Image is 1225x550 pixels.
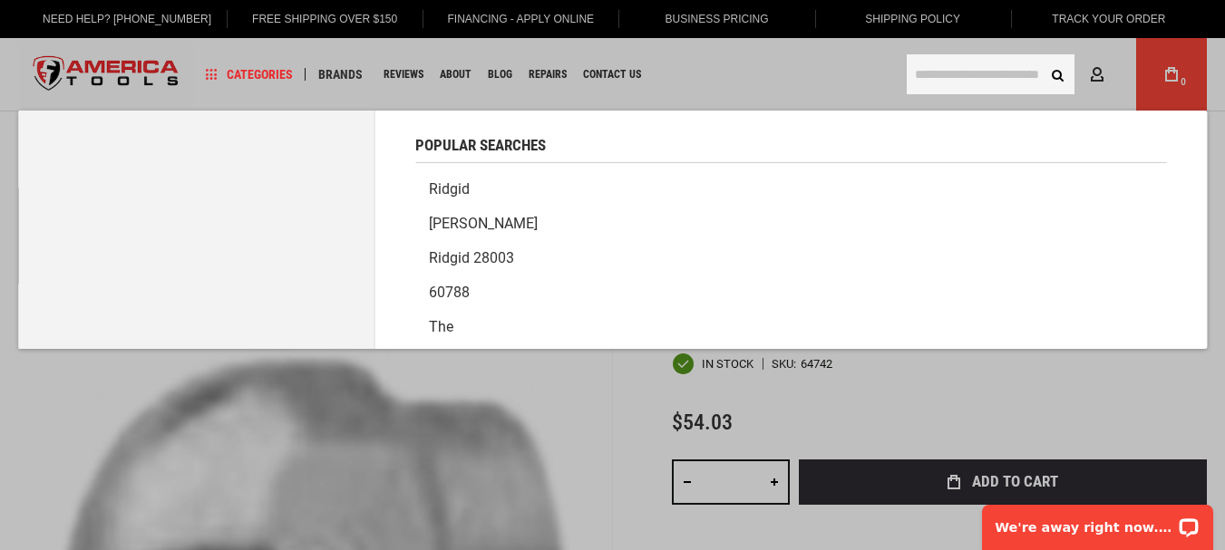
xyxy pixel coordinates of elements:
iframe: LiveChat chat widget [970,493,1225,550]
span: Categories [206,68,293,81]
a: [PERSON_NAME] [415,207,1166,241]
a: The [415,310,1166,344]
a: Ridgid 28003 [415,241,1166,275]
a: Ridgid [415,172,1166,207]
span: Brands [318,68,363,81]
a: 60788 [415,275,1166,310]
a: Categories [198,63,301,87]
span: Popular Searches [415,138,546,153]
a: Brands [310,63,371,87]
button: Search [1040,57,1074,92]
